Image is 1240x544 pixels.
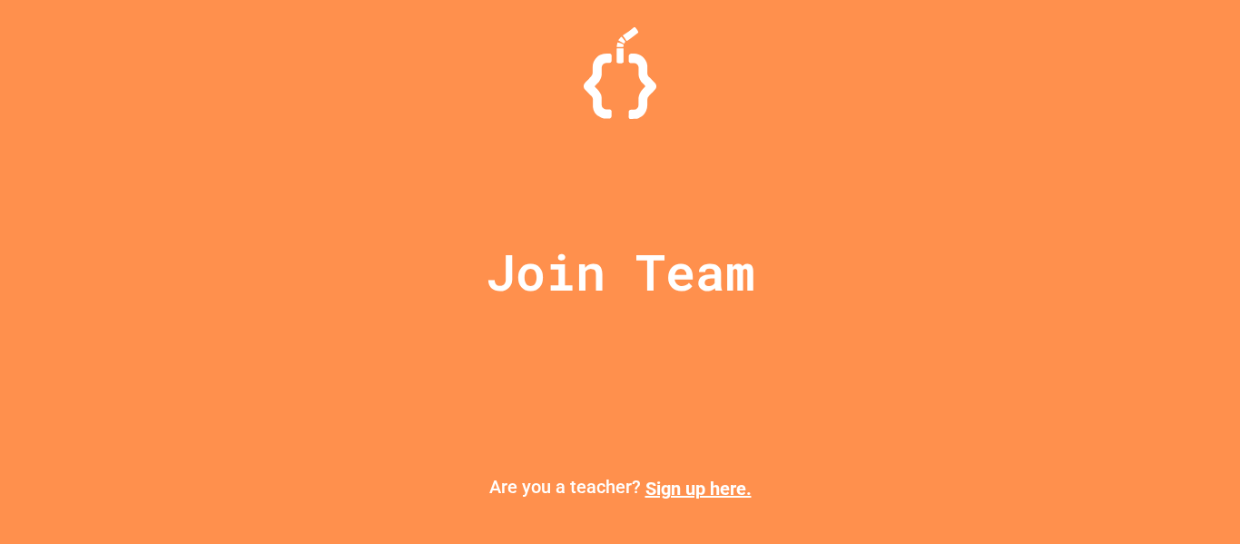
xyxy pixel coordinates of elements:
[15,473,1225,502] p: Are you a teacher?
[645,478,752,499] a: Sign up here.
[1164,471,1222,526] iframe: chat widget
[584,27,656,119] img: Logo.svg
[1089,392,1222,470] iframe: chat widget
[486,234,755,310] p: Join Team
